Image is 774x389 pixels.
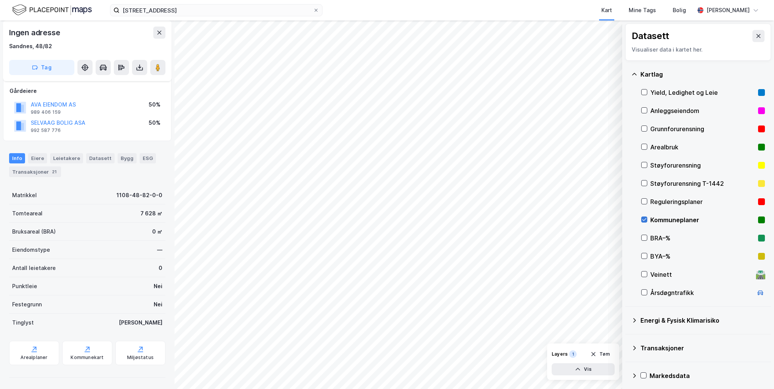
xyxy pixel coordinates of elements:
div: Matrikkel [12,191,37,200]
div: Støyforurensning T-1442 [650,179,755,188]
div: Mine Tags [629,6,656,15]
div: 0 [159,264,162,273]
div: 50% [149,118,160,127]
div: Nei [154,300,162,309]
div: Energi & Fysisk Klimarisiko [640,316,765,325]
div: BYA–% [650,252,755,261]
div: ESG [140,153,156,163]
div: 992 587 776 [31,127,61,133]
div: Arealplaner [20,354,47,361]
div: 7 628 ㎡ [140,209,162,218]
div: Leietakere [50,153,83,163]
div: Veinett [650,270,753,279]
div: Årsdøgntrafikk [650,288,753,297]
div: Visualiser data i kartet her. [632,45,765,54]
input: Søk på adresse, matrikkel, gårdeiere, leietakere eller personer [120,5,313,16]
div: Bolig [673,6,686,15]
div: Anleggseiendom [650,106,755,115]
div: Festegrunn [12,300,42,309]
div: [PERSON_NAME] [119,318,162,327]
div: 🛣️ [755,270,766,279]
div: 1 [569,350,577,358]
iframe: Chat Widget [736,353,774,389]
div: Grunnforurensning [650,124,755,133]
div: BRA–% [650,234,755,243]
button: Tag [9,60,74,75]
div: 50% [149,100,160,109]
div: Kommunekart [71,354,104,361]
div: [PERSON_NAME] [706,6,750,15]
div: Reguleringsplaner [650,197,755,206]
div: Støyforurensning [650,161,755,170]
div: Bygg [118,153,137,163]
button: Vis [552,363,615,375]
div: Transaksjoner [9,166,61,177]
div: Kommuneplaner [650,215,755,224]
div: Arealbruk [650,143,755,152]
div: Markedsdata [650,371,765,380]
div: Eiere [28,153,47,163]
div: Datasett [632,30,669,42]
div: 989 406 159 [31,109,61,115]
div: Gårdeiere [9,86,165,96]
div: Kart [601,6,612,15]
button: Tøm [585,348,615,360]
div: Sandnes, 48/82 [9,42,52,51]
div: Yield, Ledighet og Leie [650,88,755,97]
div: Tinglyst [12,318,34,327]
img: logo.f888ab2527a4732fd821a326f86c7f29.svg [12,3,92,17]
div: Kartlag [640,70,765,79]
div: 0 ㎡ [152,227,162,236]
div: Nei [154,282,162,291]
div: — [157,245,162,254]
div: Eiendomstype [12,245,50,254]
div: Bruksareal (BRA) [12,227,56,236]
div: 21 [50,168,58,176]
div: Punktleie [12,282,37,291]
div: Kontrollprogram for chat [736,353,774,389]
div: Tomteareal [12,209,42,218]
div: Ingen adresse [9,27,61,39]
div: Layers [552,351,568,357]
div: Transaksjoner [640,344,765,353]
div: Antall leietakere [12,264,56,273]
div: Info [9,153,25,163]
div: Miljøstatus [127,354,154,361]
div: 1108-48-82-0-0 [116,191,162,200]
div: Datasett [86,153,115,163]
